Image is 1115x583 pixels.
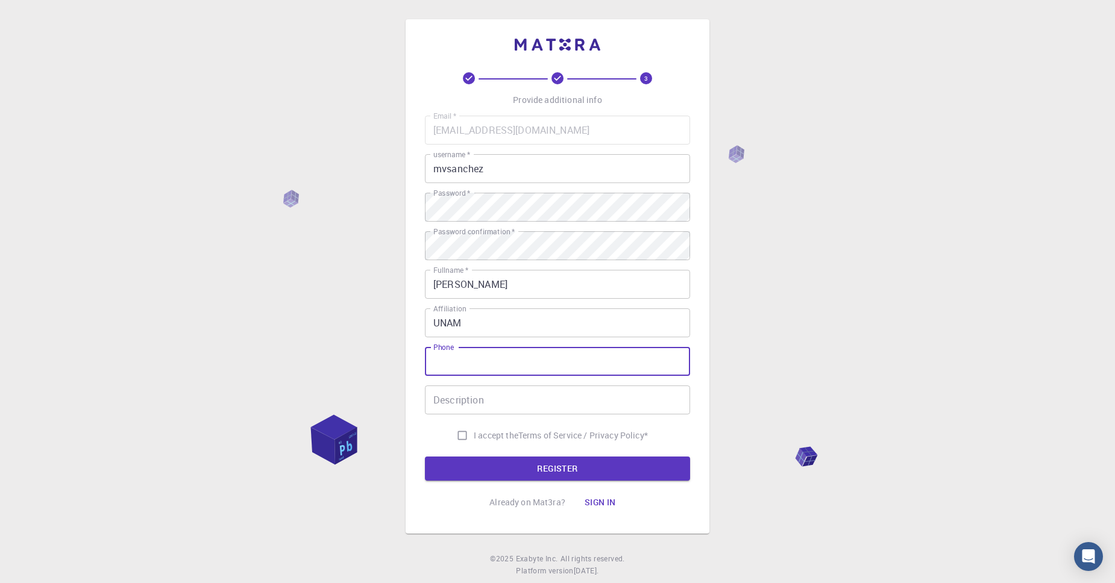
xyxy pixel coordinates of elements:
[433,188,470,198] label: Password
[433,304,466,314] label: Affiliation
[489,496,565,508] p: Already on Mat3ra?
[516,565,573,577] span: Platform version
[513,94,601,106] p: Provide additional info
[433,226,515,237] label: Password confirmation
[518,429,648,441] a: Terms of Service / Privacy Policy*
[433,342,454,352] label: Phone
[561,553,625,565] span: All rights reserved.
[433,265,468,275] label: Fullname
[1074,542,1103,571] div: Open Intercom Messenger
[574,566,599,575] span: [DATE] .
[644,74,648,83] text: 3
[425,457,690,481] button: REGISTER
[516,553,558,565] a: Exabyte Inc.
[490,553,515,565] span: © 2025
[433,149,470,160] label: username
[516,553,558,563] span: Exabyte Inc.
[433,111,456,121] label: Email
[574,565,599,577] a: [DATE].
[474,429,518,441] span: I accept the
[575,490,626,514] button: Sign in
[518,429,648,441] p: Terms of Service / Privacy Policy *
